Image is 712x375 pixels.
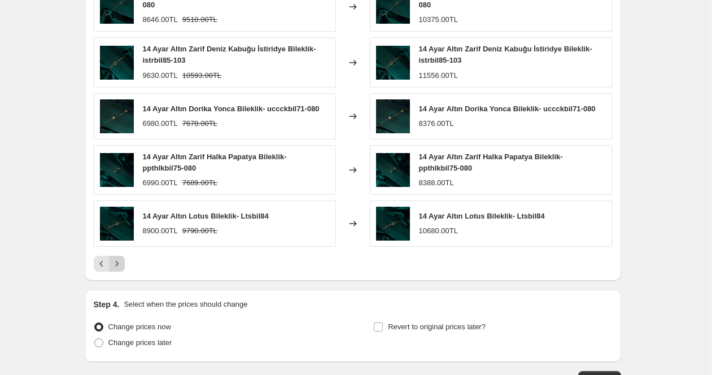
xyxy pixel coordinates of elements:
img: il_fullxfull.3812390009_c6mp_80x.jpg [376,153,410,187]
span: 14 Ayar Altın Dorika Yonca Bileklik- uccckbil71-080 [143,104,320,113]
div: 10680.00TL [419,225,458,237]
h2: Step 4. [94,299,120,310]
div: 8388.00TL [419,177,454,189]
div: 11556.00TL [419,70,458,81]
img: il_fullxfull.3905016697_5fsr_80x.jpg [100,99,134,133]
div: 6990.00TL [143,177,178,189]
strike: 9790.00TL [182,225,217,237]
div: 8900.00TL [143,225,178,237]
span: 14 Ayar Altın Zarif Deniz Kabuğu İstiridye Bileklik- istrbil85-103 [419,45,592,64]
img: il_fullxfull.3816528931_hd9e_80x.jpg [376,46,410,80]
img: il_fullxfull.5423722669_nb6i_92865540-232e-425a-9b7f-9552f651a090_80x.jpg [100,207,134,241]
span: 14 Ayar Altın Dorika Yonca Bileklik- uccckbil71-080 [419,104,596,113]
strike: 7678.00TL [182,118,217,129]
div: 8646.00TL [143,14,178,25]
span: 14 Ayar Altın Zarif Halka Papatya Bileklik- ppthlkbil75-080 [419,152,563,172]
span: 14 Ayar Altın Lotus Bileklik- Ltsbil84 [419,212,545,220]
div: 9630.00TL [143,70,178,81]
img: il_fullxfull.3816528931_hd9e_80x.jpg [100,46,134,80]
div: 8376.00TL [419,118,454,129]
p: Select when the prices should change [124,299,247,310]
nav: Pagination [94,256,125,272]
span: Change prices later [108,338,172,347]
strike: 10593.00TL [182,70,221,81]
img: il_fullxfull.3812390009_c6mp_80x.jpg [100,153,134,187]
button: Next [109,256,125,272]
strike: 9510.00TL [182,14,217,25]
button: Previous [94,256,110,272]
span: Change prices now [108,322,171,331]
span: Revert to original prices later? [388,322,486,331]
span: 14 Ayar Altın Lotus Bileklik- Ltsbil84 [143,212,269,220]
div: 10375.00TL [419,14,458,25]
span: 14 Ayar Altın Zarif Halka Papatya Bileklik- ppthlkbil75-080 [143,152,287,172]
strike: 7689.00TL [182,177,217,189]
img: il_fullxfull.3905016697_5fsr_80x.jpg [376,99,410,133]
span: 14 Ayar Altın Zarif Deniz Kabuğu İstiridye Bileklik- istrbil85-103 [143,45,316,64]
div: 6980.00TL [143,118,178,129]
img: il_fullxfull.5423722669_nb6i_92865540-232e-425a-9b7f-9552f651a090_80x.jpg [376,207,410,241]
